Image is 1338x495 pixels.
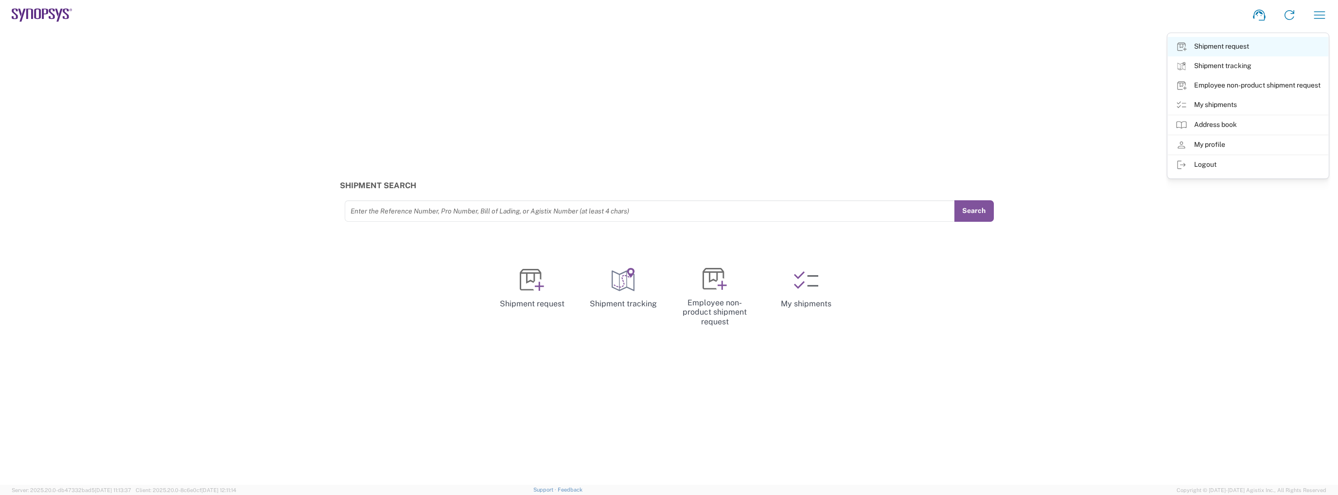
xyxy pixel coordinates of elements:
h3: Shipment Search [340,181,999,190]
span: [DATE] 11:13:37 [95,487,131,493]
a: Shipment tracking [581,259,665,318]
span: Copyright © [DATE]-[DATE] Agistix Inc., All Rights Reserved [1177,486,1326,495]
a: Logout [1168,155,1328,175]
a: Employee non-product shipment request [1168,76,1328,95]
a: Shipment tracking [1168,56,1328,76]
a: Address book [1168,115,1328,135]
span: [DATE] 12:11:14 [201,487,236,493]
a: My shipments [1168,95,1328,115]
span: Client: 2025.20.0-8c6e0cf [136,487,236,493]
a: My profile [1168,135,1328,155]
a: Support [533,487,558,493]
span: Server: 2025.20.0-db47332bad5 [12,487,131,493]
a: My shipments [764,259,848,318]
button: Search [954,200,994,222]
a: Employee non-product shipment request [673,259,757,335]
a: Feedback [558,487,582,493]
a: Shipment request [1168,37,1328,56]
a: Shipment request [490,259,574,318]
